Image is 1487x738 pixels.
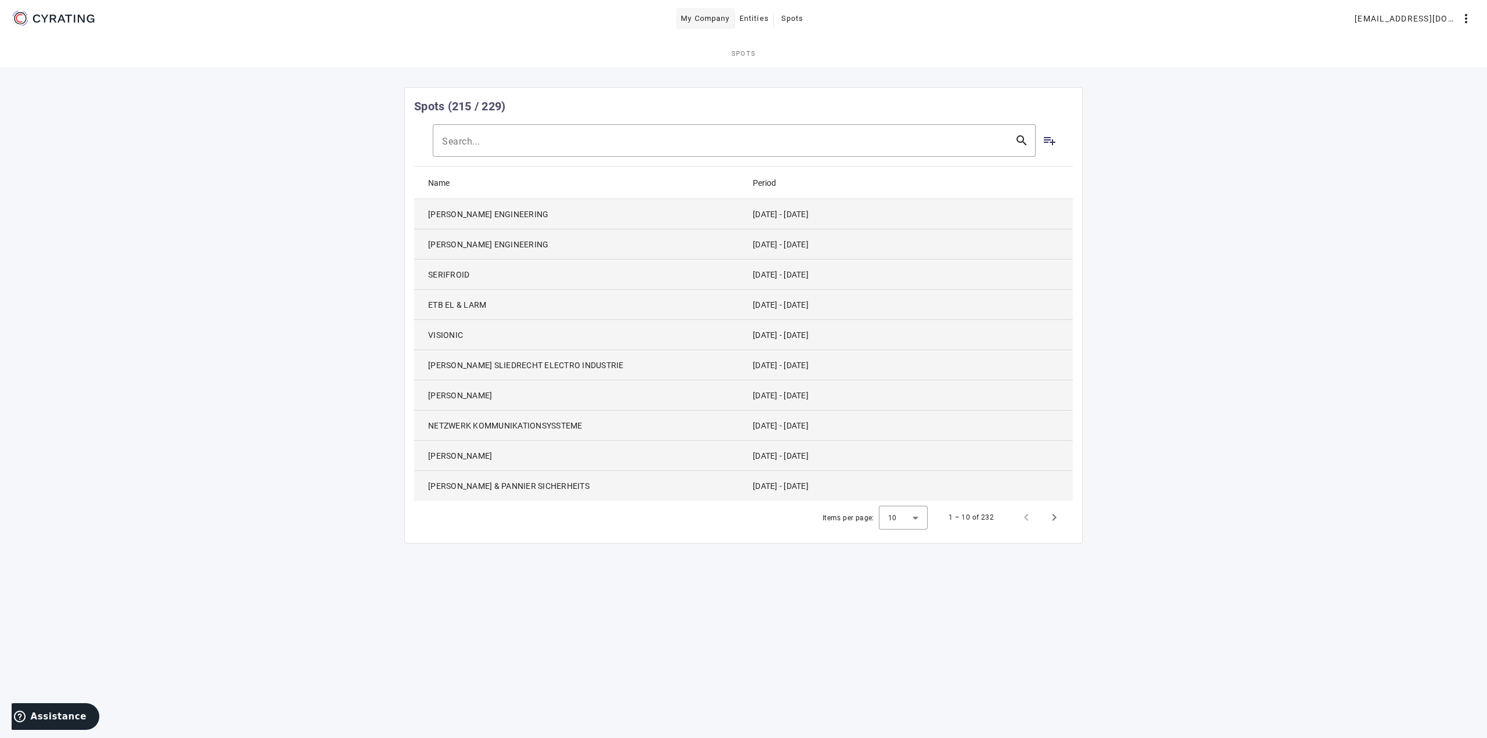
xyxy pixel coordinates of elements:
[428,239,548,250] span: [PERSON_NAME] ENGINEERING
[1350,8,1478,29] button: [EMAIL_ADDRESS][DOMAIN_NAME]
[12,703,99,732] iframe: Ouvre un widget dans lequel vous pouvez trouver plus d’informations
[428,329,463,341] span: VISIONIC
[743,380,1073,411] mat-cell: [DATE] - [DATE]
[428,390,492,401] span: [PERSON_NAME]
[428,299,486,311] span: ETB EL & LARM
[428,269,469,280] span: SERIFROID
[428,208,548,220] span: [PERSON_NAME] ENGINEERING
[743,199,1073,229] mat-cell: [DATE] - [DATE]
[822,512,874,524] div: Items per page:
[1012,503,1040,531] button: Previous page
[428,420,583,431] span: NETZWERK KOMMUNIKATIONSYSSTEME
[774,8,811,29] button: Spots
[949,512,994,523] div: 1 – 10 of 232
[428,480,590,492] span: [PERSON_NAME] & PANNIER SICHERHEITS
[735,8,774,29] button: Entities
[731,51,756,57] span: Spots
[743,260,1073,290] mat-cell: [DATE] - [DATE]
[739,9,769,28] span: Entities
[743,290,1073,320] mat-cell: [DATE] - [DATE]
[753,177,786,189] div: Period
[33,15,95,23] g: CYRATING
[414,97,505,116] mat-card-title: Spots (215 / 229)
[781,9,804,28] span: Spots
[442,136,480,147] mat-label: Search...
[743,411,1073,441] mat-cell: [DATE] - [DATE]
[1043,134,1057,147] mat-icon: playlist_add
[753,177,776,189] div: Period
[1355,9,1459,28] span: [EMAIL_ADDRESS][DOMAIN_NAME]
[681,9,730,28] span: My Company
[743,229,1073,260] mat-cell: [DATE] - [DATE]
[428,450,492,462] span: [PERSON_NAME]
[428,177,460,189] div: Name
[428,359,624,371] span: [PERSON_NAME] SLIEDRECHT ELECTRO INDUSTRIE
[743,471,1073,501] mat-cell: [DATE] - [DATE]
[1008,134,1036,147] mat-icon: search
[743,441,1073,471] mat-cell: [DATE] - [DATE]
[1459,12,1473,26] mat-icon: more_vert
[743,320,1073,350] mat-cell: [DATE] - [DATE]
[1040,503,1068,531] button: Next page
[676,8,735,29] button: My Company
[743,350,1073,380] mat-cell: [DATE] - [DATE]
[428,177,450,189] div: Name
